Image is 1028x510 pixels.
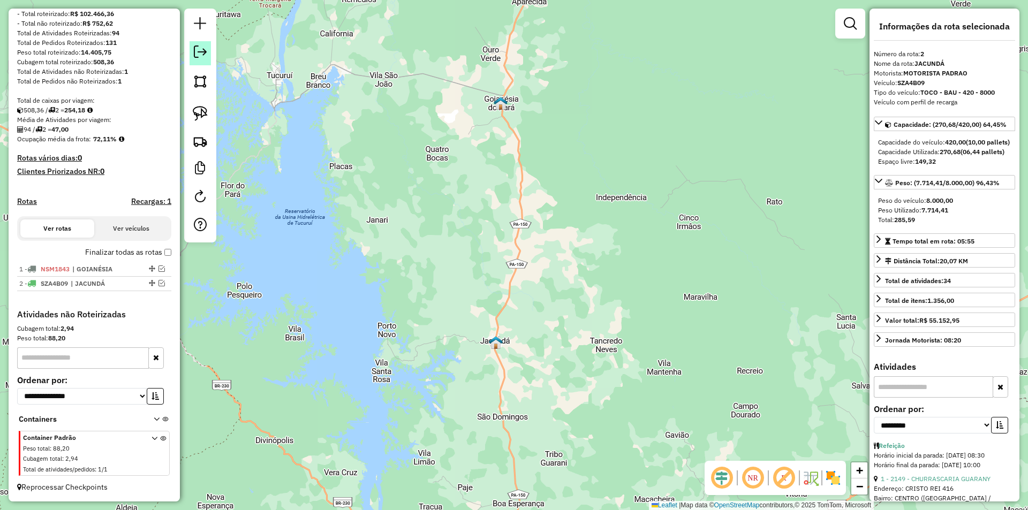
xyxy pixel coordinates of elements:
[874,313,1015,327] a: Valor total:R$ 55.152,95
[874,49,1015,59] div: Número da rota:
[94,219,168,238] button: Ver veículos
[921,206,948,214] strong: 7.714,41
[61,324,74,332] strong: 2,94
[17,107,24,113] i: Cubagem total roteirizado
[62,455,64,462] span: :
[878,157,1011,166] div: Espaço livre:
[190,157,211,181] a: Criar modelo
[48,107,55,113] i: Total de rotas
[856,463,863,477] span: +
[878,205,1011,215] div: Peso Utilizado:
[50,445,51,452] span: :
[23,455,62,462] span: Cubagem total
[17,9,171,19] div: - Total roteirizado:
[897,79,925,87] strong: SZA4B09
[874,133,1015,171] div: Capacidade: (270,68/420,00) 64,45%
[48,334,65,342] strong: 88,20
[851,462,867,478] a: Zoom in
[17,333,171,343] div: Peso total:
[914,59,944,67] strong: JACUNDÁ
[652,501,677,509] a: Leaflet
[19,279,68,287] span: 2 -
[874,253,1015,268] a: Distância Total:20,07 KM
[895,179,1000,187] span: Peso: (7.714,41/8.000,00) 96,43%
[17,324,171,333] div: Cubagem total:
[874,273,1015,287] a: Total de atividades:34
[17,125,171,134] div: 94 / 2 =
[20,219,94,238] button: Ver rotas
[893,237,974,245] span: Tempo total em rota: 05:55
[158,280,165,286] em: Visualizar rota
[23,445,50,452] span: Peso total
[874,451,1015,460] div: Horário inicial da parada: [DATE] 08:30
[874,21,1015,32] h4: Informações da rota selecionada
[93,58,114,66] strong: 508,36
[158,265,165,272] em: Visualizar rota
[78,153,82,163] strong: 0
[879,442,905,450] a: Refeição
[164,249,171,256] input: Finalizar todas as rotas
[93,135,117,143] strong: 72,11%
[874,293,1015,307] a: Total de itens:1.356,00
[41,279,68,287] span: SZA4B09
[851,478,867,494] a: Zoom out
[874,484,1015,493] div: Endereço: CRISTO REI 416
[72,264,122,274] span: GOIANÉSIA
[17,48,171,57] div: Peso total roteirizado:
[649,501,874,510] div: Map data © contributors,© 2025 TomTom, Microsoft
[51,125,69,133] strong: 47,00
[894,216,915,224] strong: 285,59
[874,192,1015,229] div: Peso: (7.714,41/8.000,00) 96,43%
[874,78,1015,88] div: Veículo:
[131,197,171,206] h4: Recargas: 1
[23,466,95,473] span: Total de atividades/pedidos
[885,277,951,285] span: Total de atividades:
[17,197,37,206] a: Rotas
[65,455,78,462] span: 2,94
[98,466,108,473] span: 1/1
[878,138,1011,147] div: Capacidade do veículo:
[945,138,966,146] strong: 420,00
[19,414,140,425] span: Containers
[940,257,968,265] span: 20,07 KM
[494,96,508,110] img: Goianesia do Para
[17,135,91,143] span: Ocupação média da frota:
[874,460,1015,470] div: Horário final da parada: [DATE] 10:00
[885,296,954,306] div: Total de itens:
[81,48,111,56] strong: 14.405,75
[802,469,819,486] img: Fluxo de ruas
[874,88,1015,97] div: Tipo do veículo:
[874,59,1015,68] div: Nome da rota:
[17,77,171,86] div: Total de Pedidos não Roteirizados:
[105,39,117,47] strong: 131
[927,296,954,305] strong: 1.356,00
[149,280,155,286] em: Alterar sequência das rotas
[193,74,208,89] img: Selecionar atividades - polígono
[874,117,1015,131] a: Capacidade: (270,68/420,00) 64,45%
[771,465,797,491] span: Exibir rótulo
[714,501,760,509] a: OpenStreetMap
[856,479,863,493] span: −
[112,29,119,37] strong: 94
[920,50,924,58] strong: 2
[100,166,104,176] strong: 0
[740,465,766,491] span: Ocultar NR
[23,433,139,443] span: Container Padrão
[17,374,171,386] label: Ordenar por:
[903,69,967,77] strong: MOTORISTA PADRAO
[71,279,120,288] span: JACUNDÁ
[19,265,70,273] span: 1 -
[919,316,959,324] strong: R$ 55.152,95
[17,154,171,163] h4: Rotas vários dias:
[17,96,171,105] div: Total de caixas por viagem:
[85,247,171,258] label: Finalizar todas as rotas
[878,147,1011,157] div: Capacidade Utilizada:
[188,130,212,153] a: Criar rota
[17,115,171,125] div: Média de Atividades por viagem:
[190,41,211,65] a: Exportar sessão
[190,186,211,210] a: Reroteirizar Sessão
[966,138,1010,146] strong: (10,00 pallets)
[709,465,735,491] span: Ocultar deslocamento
